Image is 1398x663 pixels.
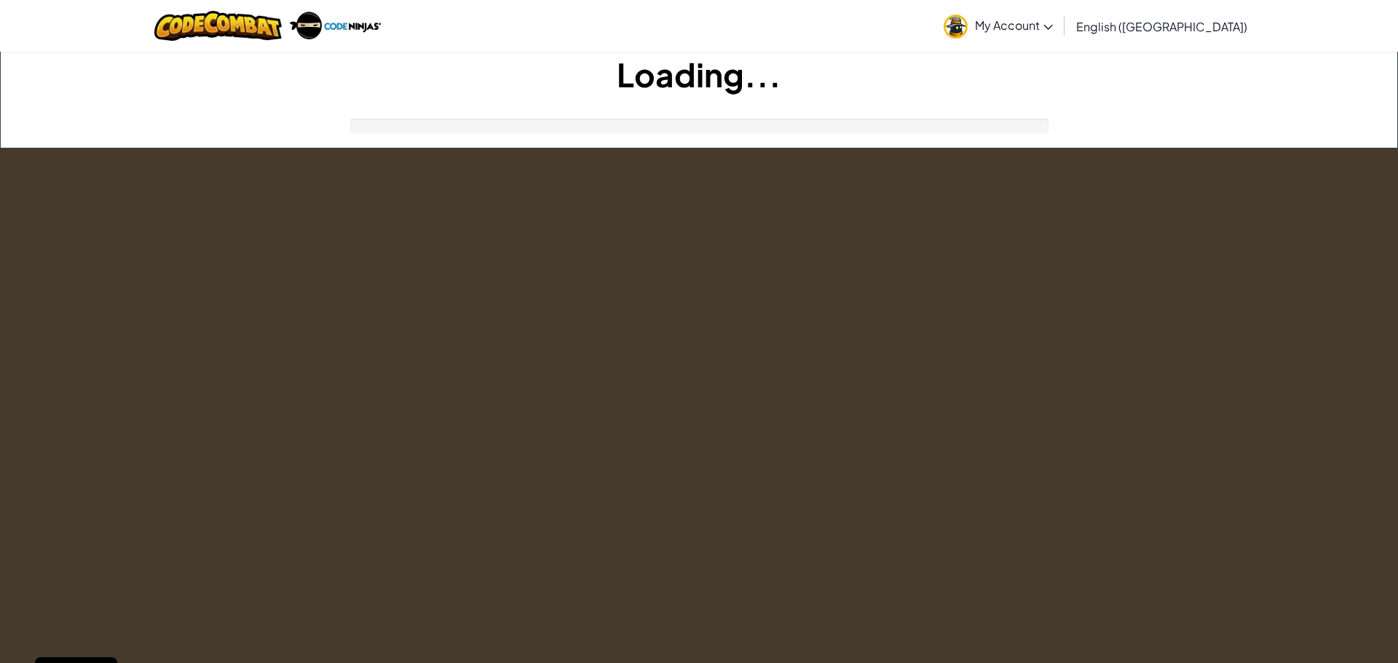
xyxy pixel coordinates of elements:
span: My Account [975,17,1053,33]
img: Code Ninjas logo [289,11,382,41]
span: English ([GEOGRAPHIC_DATA]) [1076,19,1247,34]
a: My Account [936,3,1060,49]
h1: Loading... [1,52,1397,97]
img: CodeCombat logo [154,11,282,41]
img: avatar [944,15,968,39]
a: English ([GEOGRAPHIC_DATA]) [1069,7,1255,46]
